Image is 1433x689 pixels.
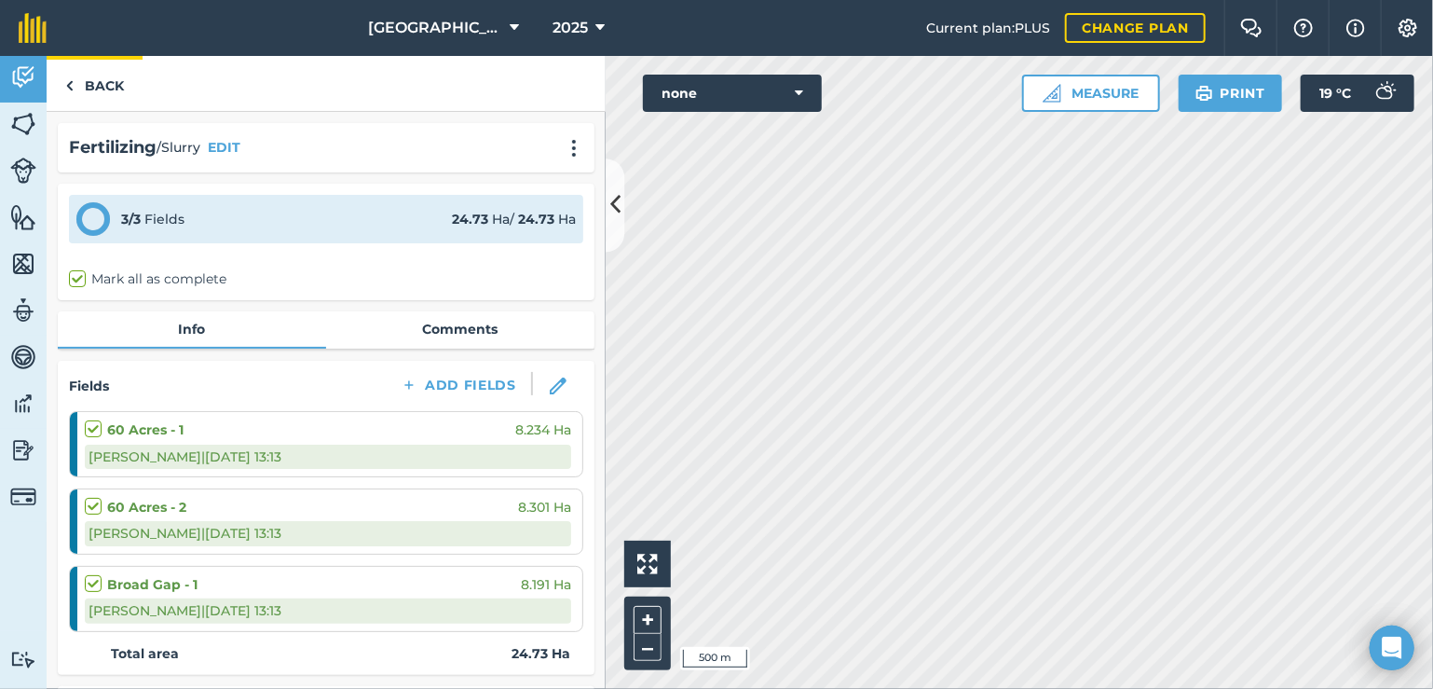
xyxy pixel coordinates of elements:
[521,574,571,595] span: 8.191 Ha
[107,574,198,595] strong: Broad Gap - 1
[518,497,571,517] span: 8.301 Ha
[1319,75,1351,112] span: 19 ° C
[1370,626,1414,670] div: Open Intercom Messenger
[1346,17,1365,39] img: svg+xml;base64,PHN2ZyB4bWxucz0iaHR0cDovL3d3dy53My5vcmcvMjAwMC9zdmciIHdpZHRoPSIxNyIgaGVpZ2h0PSIxNy...
[512,643,570,664] strong: 24.73 Ha
[47,56,143,111] a: Back
[65,75,74,97] img: svg+xml;base64,PHN2ZyB4bWxucz0iaHR0cDovL3d3dy53My5vcmcvMjAwMC9zdmciIHdpZHRoPSI5IiBoZWlnaHQ9IjI0Ii...
[643,75,822,112] button: none
[85,521,571,545] div: [PERSON_NAME] | [DATE] 13:13
[157,137,200,158] span: / Slurry
[10,110,36,138] img: svg+xml;base64,PHN2ZyB4bWxucz0iaHR0cDovL3d3dy53My5vcmcvMjAwMC9zdmciIHdpZHRoPSI1NiIgaGVpZ2h0PSI2MC...
[69,376,109,396] h4: Fields
[386,372,531,398] button: Add Fields
[563,139,585,158] img: svg+xml;base64,PHN2ZyB4bWxucz0iaHR0cDovL3d3dy53My5vcmcvMjAwMC9zdmciIHdpZHRoPSIyMCIgaGVpZ2h0PSIyNC...
[10,203,36,231] img: svg+xml;base64,PHN2ZyB4bWxucz0iaHR0cDovL3d3dy53My5vcmcvMjAwMC9zdmciIHdpZHRoPSI1NiIgaGVpZ2h0PSI2MC...
[452,209,576,229] div: Ha / Ha
[85,445,571,469] div: [PERSON_NAME] | [DATE] 13:13
[634,606,662,634] button: +
[452,211,488,227] strong: 24.73
[121,211,141,227] strong: 3 / 3
[1292,19,1315,37] img: A question mark icon
[368,17,502,39] span: [GEOGRAPHIC_DATA]
[1043,84,1061,103] img: Ruler icon
[10,436,36,464] img: svg+xml;base64,PD94bWwgdmVyc2lvbj0iMS4wIiBlbmNvZGluZz0idXRmLTgiPz4KPCEtLSBHZW5lcmF0b3I6IEFkb2JlIE...
[58,311,326,347] a: Info
[107,497,186,517] strong: 60 Acres - 2
[10,158,36,184] img: svg+xml;base64,PD94bWwgdmVyc2lvbj0iMS4wIiBlbmNvZGluZz0idXRmLTgiPz4KPCEtLSBHZW5lcmF0b3I6IEFkb2JlIE...
[550,378,566,394] img: svg+xml;base64,PHN2ZyB3aWR0aD0iMTgiIGhlaWdodD0iMTgiIHZpZXdCb3g9IjAgMCAxOCAxOCIgZmlsbD0ibm9uZSIgeG...
[111,643,179,664] strong: Total area
[1065,13,1206,43] a: Change plan
[10,484,36,510] img: svg+xml;base64,PD94bWwgdmVyc2lvbj0iMS4wIiBlbmNvZGluZz0idXRmLTgiPz4KPCEtLSBHZW5lcmF0b3I6IEFkb2JlIE...
[10,651,36,668] img: svg+xml;base64,PD94bWwgdmVyc2lvbj0iMS4wIiBlbmNvZGluZz0idXRmLTgiPz4KPCEtLSBHZW5lcmF0b3I6IEFkb2JlIE...
[208,137,240,158] button: EDIT
[69,269,226,289] label: Mark all as complete
[926,18,1050,38] span: Current plan : PLUS
[634,634,662,661] button: –
[10,250,36,278] img: svg+xml;base64,PHN2ZyB4bWxucz0iaHR0cDovL3d3dy53My5vcmcvMjAwMC9zdmciIHdpZHRoPSI1NiIgaGVpZ2h0PSI2MC...
[69,134,157,161] h2: Fertilizing
[1195,82,1213,104] img: svg+xml;base64,PHN2ZyB4bWxucz0iaHR0cDovL3d3dy53My5vcmcvMjAwMC9zdmciIHdpZHRoPSIxOSIgaGVpZ2h0PSIyNC...
[1240,19,1262,37] img: Two speech bubbles overlapping with the left bubble in the forefront
[85,599,571,623] div: [PERSON_NAME] | [DATE] 13:13
[10,390,36,418] img: svg+xml;base64,PD94bWwgdmVyc2lvbj0iMS4wIiBlbmNvZGluZz0idXRmLTgiPz4KPCEtLSBHZW5lcmF0b3I6IEFkb2JlIE...
[10,296,36,324] img: svg+xml;base64,PD94bWwgdmVyc2lvbj0iMS4wIiBlbmNvZGluZz0idXRmLTgiPz4KPCEtLSBHZW5lcmF0b3I6IEFkb2JlIE...
[19,13,47,43] img: fieldmargin Logo
[10,63,36,91] img: svg+xml;base64,PD94bWwgdmVyc2lvbj0iMS4wIiBlbmNvZGluZz0idXRmLTgiPz4KPCEtLSBHZW5lcmF0b3I6IEFkb2JlIE...
[121,209,184,229] div: Fields
[1179,75,1283,112] button: Print
[1301,75,1414,112] button: 19 °C
[518,211,554,227] strong: 24.73
[553,17,588,39] span: 2025
[637,554,658,574] img: Four arrows, one pointing top left, one top right, one bottom right and the last bottom left
[326,311,594,347] a: Comments
[515,420,571,440] span: 8.234 Ha
[1366,75,1403,112] img: svg+xml;base64,PD94bWwgdmVyc2lvbj0iMS4wIiBlbmNvZGluZz0idXRmLTgiPz4KPCEtLSBHZW5lcmF0b3I6IEFkb2JlIE...
[107,420,184,440] strong: 60 Acres - 1
[10,343,36,371] img: svg+xml;base64,PD94bWwgdmVyc2lvbj0iMS4wIiBlbmNvZGluZz0idXRmLTgiPz4KPCEtLSBHZW5lcmF0b3I6IEFkb2JlIE...
[1397,19,1419,37] img: A cog icon
[1022,75,1160,112] button: Measure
